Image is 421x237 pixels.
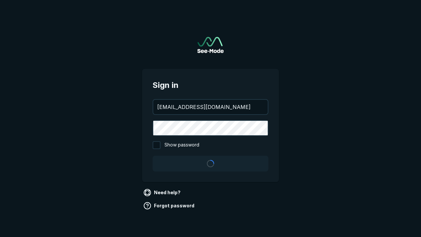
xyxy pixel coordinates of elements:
img: See-Mode Logo [197,37,224,53]
a: Go to sign in [197,37,224,53]
span: Sign in [153,79,268,91]
a: Need help? [142,187,183,198]
span: Show password [164,141,199,149]
a: Forgot password [142,200,197,211]
input: your@email.com [153,100,268,114]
